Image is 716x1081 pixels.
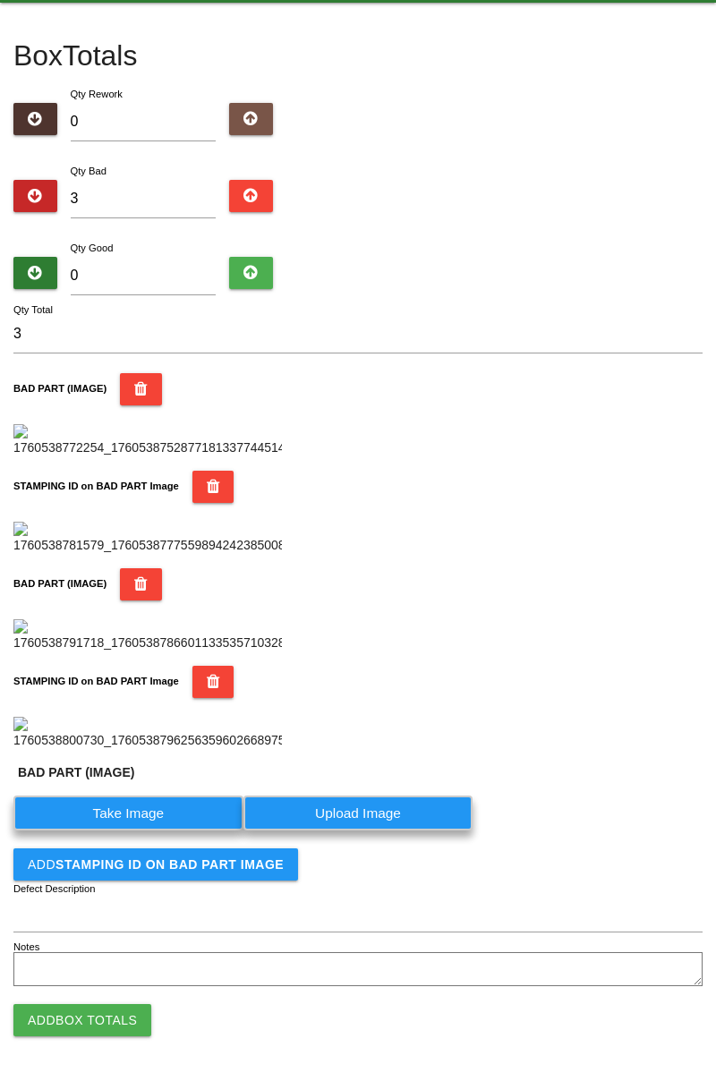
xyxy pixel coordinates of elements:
[243,796,473,830] label: Upload Image
[13,522,282,555] img: 1760538781579_17605387775598942423850081692800.jpg
[13,1004,151,1036] button: AddBox Totals
[71,89,123,99] label: Qty Rework
[13,40,703,72] h4: Box Totals
[71,166,107,176] label: Qty Bad
[13,619,282,652] img: 1760538791718_17605387866011335357103284911913.jpg
[120,568,162,600] button: BAD PART (IMAGE)
[192,666,234,698] button: STAMPING ID on BAD PART Image
[13,796,243,830] label: Take Image
[13,717,282,750] img: 1760538800730_17605387962563596026689757958510.jpg
[13,424,282,457] img: 1760538772254_17605387528771813377445146103967.jpg
[13,940,39,955] label: Notes
[55,857,284,872] b: STAMPING ID on BAD PART Image
[13,881,96,897] label: Defect Description
[13,383,107,394] b: BAD PART (IMAGE)
[13,481,179,491] b: STAMPING ID on BAD PART Image
[13,302,53,318] label: Qty Total
[120,373,162,405] button: BAD PART (IMAGE)
[13,578,107,589] b: BAD PART (IMAGE)
[71,243,114,253] label: Qty Good
[13,848,298,881] button: AddSTAMPING ID on BAD PART Image
[13,676,179,686] b: STAMPING ID on BAD PART Image
[18,765,134,779] b: BAD PART (IMAGE)
[192,471,234,503] button: STAMPING ID on BAD PART Image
